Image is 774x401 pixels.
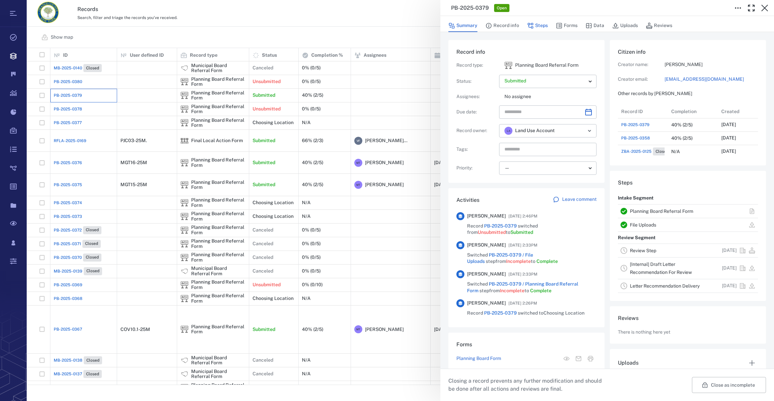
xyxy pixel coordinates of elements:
h6: Activities [456,196,479,204]
div: FormsPlanning Board FormView form in the stepMail formPrint form [448,333,605,379]
a: PB-2025-0379 [484,310,517,316]
p: [DATE] [722,283,737,289]
p: [DATE] [721,121,736,128]
a: Letter Recommendation Delivery [630,283,700,289]
a: Planning Board Form [456,355,501,362]
p: Planning Board Referral Form [515,62,578,69]
div: ReviewsThere is nothing here yet [610,306,766,349]
span: [PERSON_NAME] [467,271,506,278]
p: [DATE] [722,265,737,272]
a: ZBA-2025-0125Closed [621,147,671,155]
div: Record infoRecord type:icon Planning Board Referral FormPlanning Board Referral FormStatus:Assign... [448,40,605,188]
p: Status : [456,78,496,85]
div: Planning Board Referral Form [504,61,512,69]
a: File Uploads [630,222,656,228]
a: [Internal] Draft Letter Recommendation For Review [630,262,692,275]
p: Record owner : [456,127,496,134]
span: Unsubmitted [478,230,506,235]
h6: Uploads [618,359,639,367]
span: [DATE] 2:26PM [508,299,537,307]
div: Record ID [621,102,643,121]
button: Toggle to Edit Boxes [731,1,745,15]
p: [DATE] [721,135,736,141]
p: There is nothing here yet [618,329,670,336]
button: Reviews [646,19,672,32]
p: Other records by [PERSON_NAME] [618,90,758,97]
div: N/A [671,149,680,154]
span: Closed [654,149,670,154]
img: icon Planning Board Referral Form [504,61,512,69]
span: [DATE] 2:33PM [508,241,537,249]
span: Help [15,5,29,11]
p: Priority : [456,165,496,171]
p: Leave comment [562,196,597,203]
button: Forms [556,19,577,32]
button: Close [758,1,771,15]
div: Completion [668,105,718,118]
button: Summary [448,19,477,32]
div: 40% (2/5) [671,122,693,127]
span: PB-2025-0379 [621,122,650,128]
p: Tags : [456,146,496,153]
a: [EMAIL_ADDRESS][DOMAIN_NAME] [665,76,758,83]
button: View form in the step [560,353,572,365]
a: PB-2025-0379 / Planning Board Referral Form [467,281,578,293]
p: Due date : [456,109,496,115]
button: Steps [527,19,548,32]
div: StepsIntake SegmentPlanning Board Referral FormFile UploadsReview SegmentReview Step[DATE][Intern... [610,171,766,306]
p: Closing a record prevents any further modification and should be done after all actions and revie... [448,377,607,393]
span: [DATE] 2:46PM [508,212,537,220]
span: Record switched to [467,310,585,317]
button: Record info [485,19,519,32]
div: Created [721,102,739,121]
span: Complete [530,288,551,293]
button: Toggle Fullscreen [745,1,758,15]
span: Incomplete [506,259,531,264]
div: ActivitiesLeave comment[PERSON_NAME][DATE] 2:46PMRecord PB-2025-0379 switched fromUnsubmittedtoSu... [448,188,605,333]
p: Review Segment [618,232,656,244]
button: Uploads [612,19,638,32]
span: Complete [536,259,558,264]
span: Submitted [510,230,533,235]
p: [PERSON_NAME] [665,61,758,68]
p: [DATE] [722,247,737,254]
div: L A [504,127,512,135]
p: Record type : [456,62,496,69]
div: Record ID [618,105,668,118]
p: Assignees : [456,93,496,100]
div: — [504,164,586,172]
span: Switched step from to [467,252,597,265]
span: [PERSON_NAME] [467,300,506,307]
div: Completion [671,102,697,121]
button: Choose date [582,105,595,119]
h6: Steps [618,179,758,187]
h6: Citizen info [618,48,758,56]
span: Switched step from to [467,281,597,294]
a: PB-2025-0379 [484,223,517,229]
a: PB-2025-0379 / File Uploads [467,252,533,264]
p: No assignee [504,93,597,100]
button: Print form [585,353,597,365]
h6: Forms [456,341,597,349]
button: Open [585,126,594,135]
span: [PERSON_NAME] [467,242,506,249]
a: PB-2025-0358 [621,135,650,141]
a: Planning Board Referral Form [630,209,693,214]
p: Intake Segment [618,192,654,204]
a: Review Step [630,248,656,253]
span: Record switched from to [467,223,597,236]
button: Close as incomplete [692,377,766,393]
h6: Reviews [618,314,758,322]
span: ZBA-2025-0125 [621,148,652,154]
button: Mail form [572,353,585,365]
p: [DATE] [721,148,736,155]
p: Submitted [504,78,586,84]
h6: Record info [456,48,597,56]
div: Created [718,105,768,118]
button: Data [586,19,604,32]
